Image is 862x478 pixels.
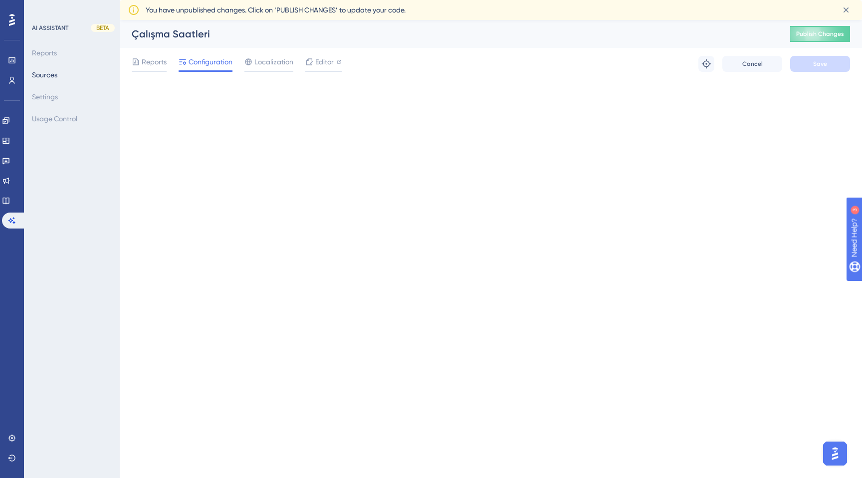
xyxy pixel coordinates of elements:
button: Cancel [722,56,782,72]
button: Publish Changes [790,26,850,42]
div: BETA [91,24,115,32]
button: Settings [32,88,58,106]
button: Usage Control [32,110,77,128]
iframe: UserGuiding AI Assistant Launcher [820,439,850,469]
span: Cancel [742,60,763,68]
button: Sources [32,66,57,84]
button: Reports [32,44,57,62]
div: 3 [69,5,72,13]
span: Save [813,60,827,68]
span: Configuration [189,56,232,68]
span: Publish Changes [796,30,844,38]
span: You have unpublished changes. Click on ‘PUBLISH CHANGES’ to update your code. [146,4,406,16]
div: Çalışma Saatleri [132,27,765,41]
span: Reports [142,56,167,68]
span: Editor [315,56,334,68]
span: Need Help? [23,2,62,14]
div: AI ASSISTANT [32,24,68,32]
span: Localization [254,56,293,68]
button: Save [790,56,850,72]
